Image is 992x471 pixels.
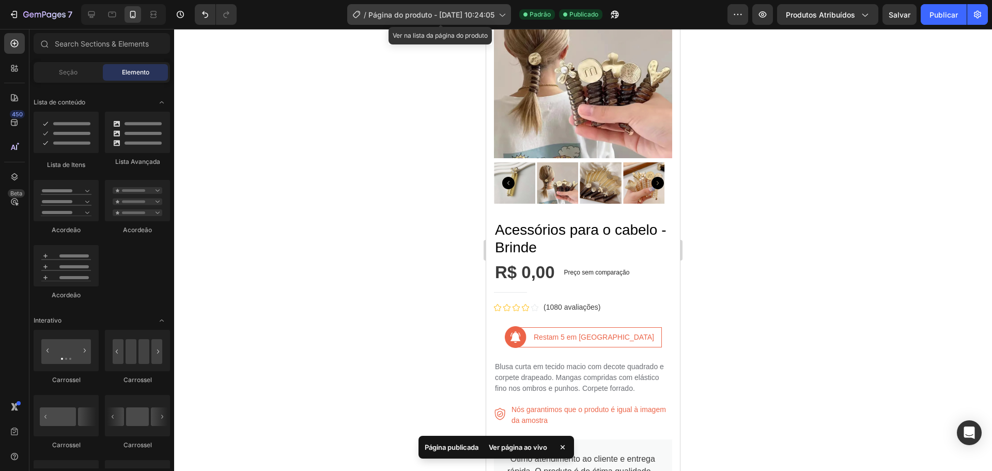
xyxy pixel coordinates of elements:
font: Elemento [122,68,149,76]
font: Produtos Atribuídos [786,10,855,19]
font: Beta [10,190,22,197]
iframe: Área de design [486,29,680,471]
font: Acordeão [52,291,81,299]
button: Produtos Atribuídos [777,4,878,25]
font: "Ótimo atendimento ao cliente e entrega rápida. O produto é de ótima qualidade. Com certeza compr... [21,426,169,459]
font: Publicado [569,10,598,18]
font: Página do produto - [DATE] 10:24:05 [368,10,494,19]
font: Acordeão [123,226,152,234]
font: 450 [12,111,23,118]
font: / [364,10,366,19]
font: Salvar [889,10,910,19]
font: Lista de Itens [47,161,85,169]
font: Padrão [530,10,551,18]
font: Publicar [929,10,958,19]
font: Lista de conteúdo [34,98,85,106]
button: 7 [4,4,77,25]
button: Publicar [921,4,967,25]
div: Desfazer/Refazer [195,4,237,25]
font: Acordeão [52,226,81,234]
span: Alternar aberto [153,94,170,111]
font: Lista Avançada [115,158,160,165]
button: Salvar [882,4,917,25]
font: Carrossel [123,376,152,384]
font: Interativo [34,316,61,324]
font: Seção [59,68,78,76]
span: Alternar aberto [153,312,170,329]
font: Carrossel [52,376,81,384]
div: Abra o Intercom Messenger [957,420,982,445]
font: Carrossel [52,441,81,449]
font: Carrossel [123,441,152,449]
font: 7 [68,9,72,20]
font: Ver página ao vivo [489,443,547,451]
input: Search Sections & Elements [34,33,170,54]
font: Página publicada [425,443,478,451]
